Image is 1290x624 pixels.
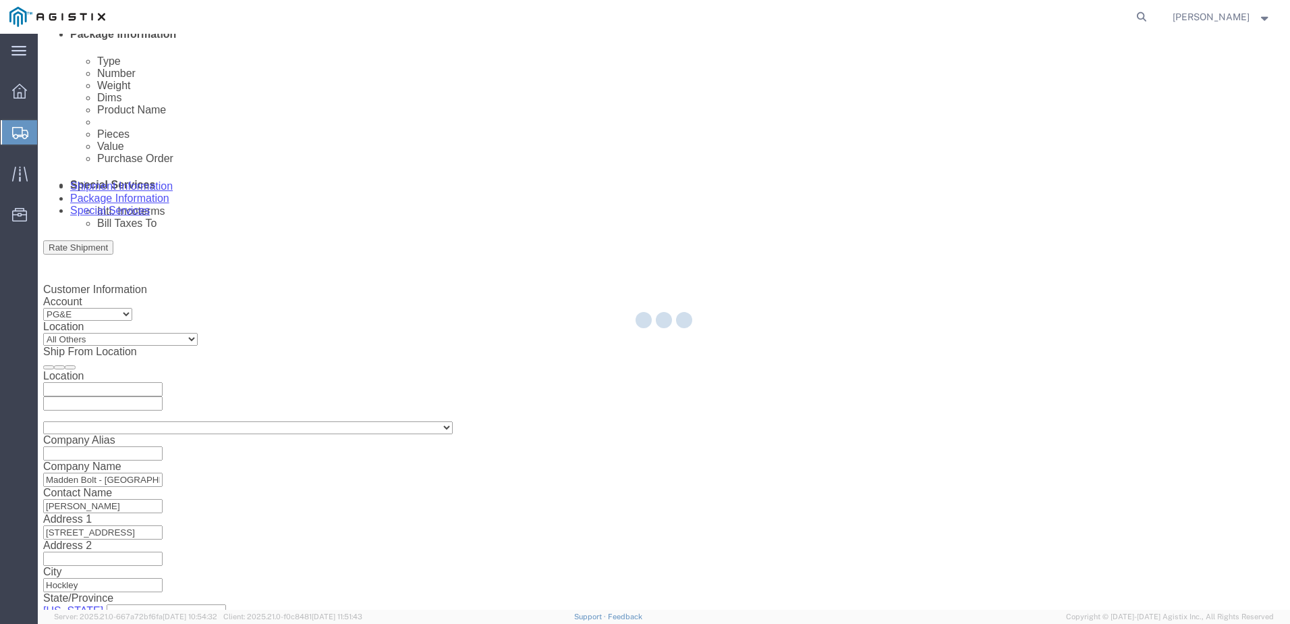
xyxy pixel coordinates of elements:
span: Client: 2025.21.0-f0c8481 [223,613,362,621]
span: Copyright © [DATE]-[DATE] Agistix Inc., All Rights Reserved [1066,611,1274,623]
span: [DATE] 11:51:43 [312,613,362,621]
span: Jessica Albus [1173,9,1250,24]
a: Support [574,613,608,621]
img: logo [9,7,105,27]
span: [DATE] 10:54:32 [163,613,217,621]
a: Feedback [608,613,642,621]
button: [PERSON_NAME] [1172,9,1272,25]
span: Server: 2025.21.0-667a72bf6fa [54,613,217,621]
